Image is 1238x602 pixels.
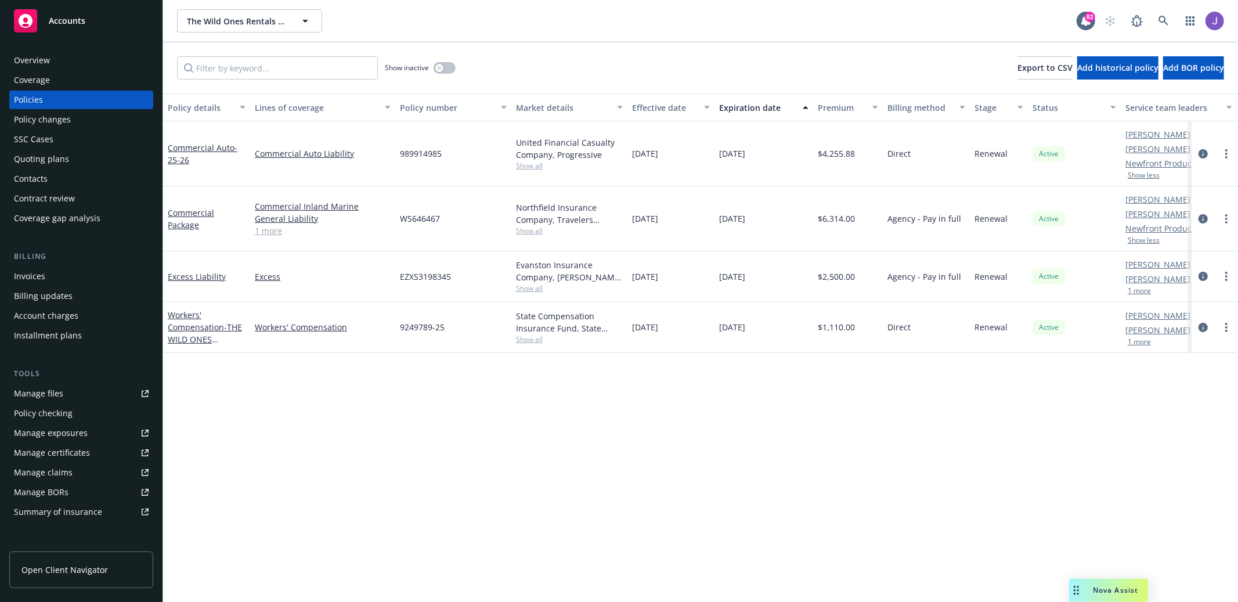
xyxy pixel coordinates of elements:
[21,564,108,576] span: Open Client Navigator
[255,147,391,160] a: Commercial Auto Liability
[9,307,153,325] a: Account charges
[516,136,623,161] div: United Financial Casualty Company, Progressive
[1128,172,1160,179] button: Show less
[1125,128,1190,140] a: [PERSON_NAME]
[1205,12,1224,30] img: photo
[177,56,378,80] input: Filter by keyword...
[400,102,494,114] div: Policy number
[1128,338,1151,345] button: 1 more
[14,404,73,423] div: Policy checking
[516,102,610,114] div: Market details
[632,147,658,160] span: [DATE]
[9,91,153,109] a: Policies
[1125,143,1190,155] a: [PERSON_NAME]
[168,309,242,357] a: Workers' Compensation
[14,483,68,502] div: Manage BORs
[187,15,287,27] span: The Wild Ones Rentals LLC
[168,271,226,282] a: Excess Liability
[14,444,90,462] div: Manage certificates
[255,102,378,114] div: Lines of coverage
[516,310,623,334] div: State Compensation Insurance Fund, State Compensation Insurance Fund (SCIF)
[385,63,429,73] span: Show inactive
[818,102,865,114] div: Premium
[255,225,391,237] a: 1 more
[1125,208,1190,220] a: [PERSON_NAME]
[9,424,153,442] a: Manage exposures
[9,150,153,168] a: Quoting plans
[1033,102,1103,114] div: Status
[632,102,697,114] div: Effective date
[1125,273,1190,285] a: [PERSON_NAME]
[1125,222,1200,235] a: Newfront Producer
[255,200,391,212] a: Commercial Inland Marine
[1077,56,1158,80] button: Add historical policy
[9,110,153,129] a: Policy changes
[9,170,153,188] a: Contacts
[14,170,48,188] div: Contacts
[9,209,153,228] a: Coverage gap analysis
[14,71,50,89] div: Coverage
[1196,269,1210,283] a: circleInformation
[516,201,623,226] div: Northfield Insurance Company, Travelers Insurance, RT Specialty Insurance Services, LLC (RSG Spec...
[9,384,153,403] a: Manage files
[400,147,442,160] span: 989914985
[1219,212,1233,226] a: more
[974,321,1008,333] span: Renewal
[1037,214,1060,224] span: Active
[714,93,813,121] button: Expiration date
[974,212,1008,225] span: Renewal
[1152,9,1175,33] a: Search
[14,150,69,168] div: Quoting plans
[516,226,623,236] span: Show all
[14,503,102,521] div: Summary of insurance
[1121,93,1237,121] button: Service team leaders
[9,483,153,502] a: Manage BORs
[9,404,153,423] a: Policy checking
[9,71,153,89] a: Coverage
[813,93,883,121] button: Premium
[632,212,658,225] span: [DATE]
[970,93,1028,121] button: Stage
[887,212,961,225] span: Agency - Pay in full
[14,209,100,228] div: Coverage gap analysis
[1037,149,1060,159] span: Active
[168,102,233,114] div: Policy details
[1163,56,1224,80] button: Add BOR policy
[1128,237,1160,244] button: Show less
[632,321,658,333] span: [DATE]
[168,142,237,165] a: Commercial Auto
[974,102,1010,114] div: Stage
[1069,579,1084,602] div: Drag to move
[9,463,153,482] a: Manage claims
[1037,322,1060,333] span: Active
[1219,147,1233,161] a: more
[177,9,322,33] button: The Wild Ones Rentals LLC
[1125,193,1190,206] a: [PERSON_NAME]
[1179,9,1202,33] a: Switch app
[14,463,73,482] div: Manage claims
[1017,56,1073,80] button: Export to CSV
[1077,62,1158,73] span: Add historical policy
[395,93,511,121] button: Policy number
[818,147,855,160] span: $4,255.88
[1125,102,1219,114] div: Service team leaders
[9,267,153,286] a: Invoices
[1017,62,1073,73] span: Export to CSV
[516,161,623,171] span: Show all
[14,267,45,286] div: Invoices
[1099,9,1122,33] a: Start snowing
[400,321,445,333] span: 9249789-25
[887,147,911,160] span: Direct
[400,271,451,283] span: EZXS3198345
[1125,157,1200,170] a: Newfront Producer
[719,102,796,114] div: Expiration date
[887,271,961,283] span: Agency - Pay in full
[1128,287,1151,294] button: 1 more
[516,283,623,293] span: Show all
[255,212,391,225] a: General Liability
[9,326,153,345] a: Installment plans
[9,287,153,305] a: Billing updates
[632,271,658,283] span: [DATE]
[9,5,153,37] a: Accounts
